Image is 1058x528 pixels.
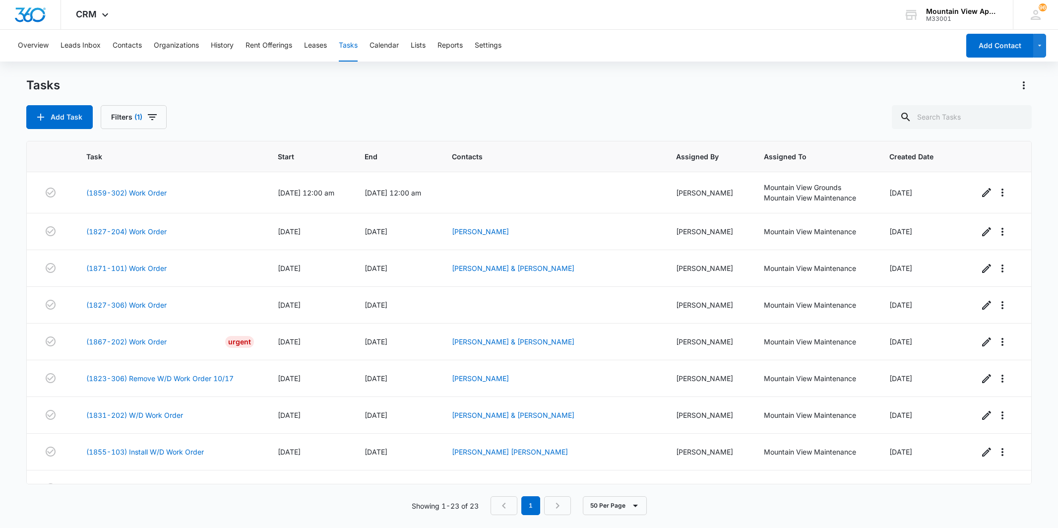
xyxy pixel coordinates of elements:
span: [DATE] [889,189,912,197]
a: (1859-302) Work Order [86,188,167,198]
a: [PERSON_NAME] & [PERSON_NAME] [452,411,574,419]
div: [PERSON_NAME] [676,300,740,310]
button: Tasks [339,30,358,62]
a: [PERSON_NAME] [452,374,509,383]
span: [DATE] [889,448,912,456]
span: [DATE] [889,227,912,236]
div: Mountain View Maintenance [764,336,866,347]
span: [DATE] [889,374,912,383]
span: [DATE] [365,448,387,456]
div: Urgent [225,336,254,348]
div: [PERSON_NAME] [676,188,740,198]
button: Add Contact [966,34,1033,58]
span: [DATE] [278,337,301,346]
div: Mountain View Grounds [764,182,866,193]
span: CRM [76,9,97,19]
span: [DATE] [889,411,912,419]
button: Leases [304,30,327,62]
span: [DATE] [278,411,301,419]
div: notifications count [1039,3,1047,11]
div: Mountain View Maintenance [764,483,866,494]
span: Start [278,151,326,162]
button: Rent Offerings [246,30,292,62]
a: (1867-101) Work Order [86,483,167,494]
div: [PERSON_NAME] [676,373,740,384]
a: (1827-204) Work Order [86,226,167,237]
div: account name [926,7,998,15]
span: [DATE] [278,264,301,272]
p: Showing 1-23 of 23 [412,501,479,511]
span: Task [86,151,240,162]
span: [DATE] [365,411,387,419]
div: account id [926,15,998,22]
div: [PERSON_NAME] [676,263,740,273]
a: [PERSON_NAME] & [PERSON_NAME] [452,264,574,272]
span: [DATE] [365,264,387,272]
a: [PERSON_NAME] [452,227,509,236]
span: 96 [1039,3,1047,11]
a: [PERSON_NAME] & [PERSON_NAME] [452,337,574,346]
span: [DATE] [889,301,912,309]
button: Settings [475,30,501,62]
button: Actions [1016,77,1032,93]
div: Mountain View Maintenance [764,263,866,273]
span: Assigned By [676,151,725,162]
div: [PERSON_NAME] [676,447,740,457]
span: End [365,151,413,162]
a: [PERSON_NAME] [PERSON_NAME] [452,448,568,456]
div: Mountain View Maintenance [764,193,866,203]
button: Contacts [113,30,142,62]
div: [PERSON_NAME] [676,336,740,347]
span: (1) [134,114,142,121]
a: (1871-101) Work Order [86,263,167,273]
button: Organizations [154,30,199,62]
button: Filters(1) [101,105,167,129]
span: [DATE] [365,337,387,346]
nav: Pagination [491,496,571,515]
div: [PERSON_NAME] [676,483,740,494]
span: [DATE] [889,264,912,272]
h1: Tasks [26,78,60,93]
div: Mountain View Maintenance [764,226,866,237]
button: 50 Per Page [583,496,647,515]
span: [DATE] [278,301,301,309]
span: Contacts [452,151,638,162]
span: Assigned To [764,151,851,162]
a: (1823-306) Remove W/D Work Order 10/17 [86,373,234,384]
div: Mountain View Maintenance [764,410,866,420]
a: (1867-202) Work Order [86,336,167,347]
input: Search Tasks [892,105,1032,129]
div: [PERSON_NAME] [676,410,740,420]
span: [DATE] [278,374,301,383]
button: Overview [18,30,49,62]
span: [DATE] [365,301,387,309]
button: Reports [437,30,463,62]
button: Leads Inbox [61,30,101,62]
a: (1855-103) Install W/D Work Order [86,447,204,457]
span: [DATE] 12:00 am [278,189,334,197]
div: Mountain View Maintenance [764,447,866,457]
div: [PERSON_NAME] [676,226,740,237]
div: Mountain View Maintenance [764,373,866,384]
button: Calendar [370,30,399,62]
div: Mountain View Maintenance [764,300,866,310]
span: [DATE] 12:00 am [365,189,421,197]
a: (1831-202) W/D Work Order [86,410,183,420]
em: 1 [521,496,540,515]
span: [DATE] [278,448,301,456]
span: [DATE] [889,337,912,346]
span: Created Date [889,151,940,162]
span: [DATE] [278,227,301,236]
span: [DATE] [365,374,387,383]
button: History [211,30,234,62]
span: [DATE] [365,227,387,236]
button: Add Task [26,105,93,129]
a: (1827-306) Work Order [86,300,167,310]
button: Lists [411,30,426,62]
